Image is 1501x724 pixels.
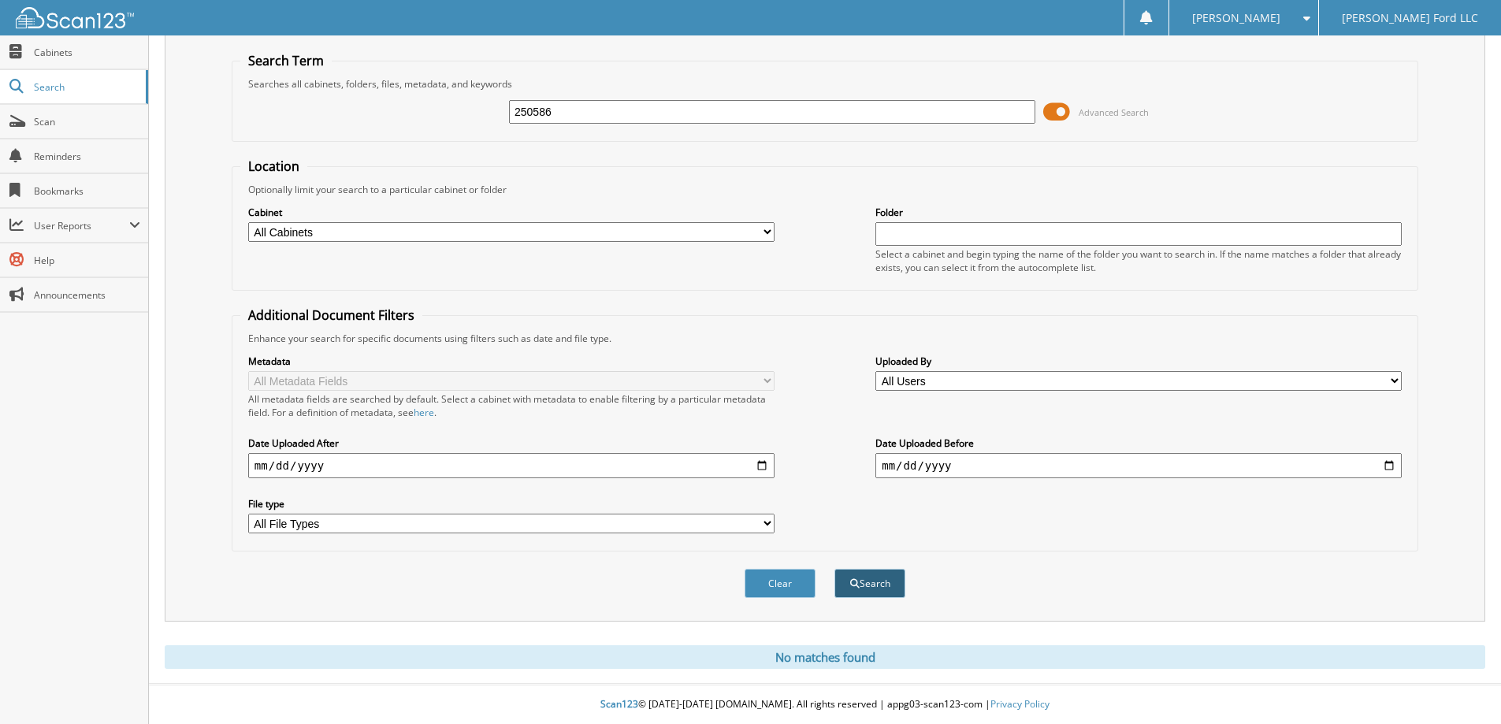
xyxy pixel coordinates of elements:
label: Cabinet [248,206,775,219]
div: All metadata fields are searched by default. Select a cabinet with metadata to enable filtering b... [248,392,775,419]
label: Date Uploaded After [248,436,775,450]
legend: Search Term [240,52,332,69]
span: Scan [34,115,140,128]
span: Bookmarks [34,184,140,198]
div: Select a cabinet and begin typing the name of the folder you want to search in. If the name match... [875,247,1402,274]
span: Cabinets [34,46,140,59]
span: [PERSON_NAME] [1192,13,1280,23]
label: Date Uploaded Before [875,436,1402,450]
a: Privacy Policy [990,697,1050,711]
iframe: Chat Widget [1422,648,1501,724]
span: User Reports [34,219,129,232]
legend: Location [240,158,307,175]
label: File type [248,497,775,511]
span: Search [34,80,138,94]
label: Uploaded By [875,355,1402,368]
span: Announcements [34,288,140,302]
div: Optionally limit your search to a particular cabinet or folder [240,183,1410,196]
div: No matches found [165,645,1485,669]
span: Advanced Search [1079,106,1149,118]
div: Searches all cabinets, folders, files, metadata, and keywords [240,77,1410,91]
a: here [414,406,434,419]
label: Folder [875,206,1402,219]
span: [PERSON_NAME] Ford LLC [1342,13,1478,23]
span: Reminders [34,150,140,163]
button: Search [834,569,905,598]
span: Help [34,254,140,267]
input: end [875,453,1402,478]
div: Enhance your search for specific documents using filters such as date and file type. [240,332,1410,345]
label: Metadata [248,355,775,368]
input: start [248,453,775,478]
legend: Additional Document Filters [240,306,422,324]
img: scan123-logo-white.svg [16,7,134,28]
div: © [DATE]-[DATE] [DOMAIN_NAME]. All rights reserved | appg03-scan123-com | [149,685,1501,724]
button: Clear [745,569,816,598]
span: Scan123 [600,697,638,711]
